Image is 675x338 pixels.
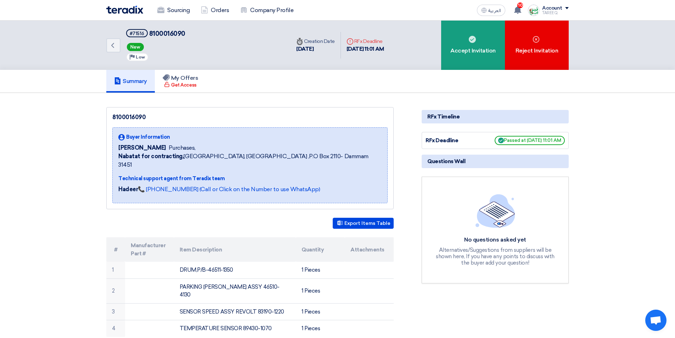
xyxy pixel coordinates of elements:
[347,38,384,45] div: RFx Deadline
[542,11,569,15] div: TAREEQ
[106,237,125,262] th: #
[130,31,144,36] div: #71516
[174,303,296,320] td: SENSOR SPEED ASSY REVOLT 83190-1220
[296,303,345,320] td: 1 Pieces
[114,78,147,85] h5: Summary
[296,237,345,262] th: Quantity
[333,218,394,229] button: Export Items Table
[296,45,335,53] div: [DATE]
[174,278,296,303] td: PARKING [PERSON_NAME] ASSY 46510-4130
[136,55,145,60] span: Low
[174,237,296,262] th: Item Description
[112,113,388,122] div: 8100016090
[528,5,539,16] img: Screenshot___1727703618088.png
[155,70,206,93] a: My Offers Get Access
[164,82,196,89] div: Get Access
[517,2,523,8] span: 10
[118,175,382,182] div: Technical support agent from Teradix team
[169,144,196,152] span: Purchases,
[347,45,384,53] div: [DATE] 11:01 AM
[126,29,185,38] h5: 8100016090
[106,303,125,320] td: 3
[296,320,345,337] td: 1 Pieces
[435,247,556,266] div: Alternatives/Suggestions from suppliers will be shown here, If you have any points to discuss wit...
[488,8,501,13] span: العربية
[118,152,382,169] span: [GEOGRAPHIC_DATA], [GEOGRAPHIC_DATA] ,P.O Box 2110- Dammam 31451
[542,5,562,11] div: Account
[138,186,320,193] a: 📞 [PHONE_NUMBER] (Call or Click on the Number to use WhatsApp)
[106,262,125,278] td: 1
[106,6,143,14] img: Teradix logo
[163,74,198,82] h5: My Offers
[118,186,138,193] strong: Hadeer
[426,137,479,145] div: RFx Deadline
[296,278,345,303] td: 1 Pieces
[235,2,299,18] a: Company Profile
[345,237,394,262] th: Attachments
[645,310,666,331] div: Open chat
[174,262,296,278] td: DRUM,P/B-46511-1350
[152,2,195,18] a: Sourcing
[126,133,170,141] span: Buyer Information
[118,144,166,152] span: [PERSON_NAME]
[476,194,515,227] img: empty_state_list.svg
[296,38,335,45] div: Creation Date
[505,21,569,70] div: Reject Invitation
[174,320,296,337] td: TEMPERATURE SENSOR 89430-1070
[195,2,235,18] a: Orders
[435,236,556,244] div: No questions asked yet
[106,70,155,93] a: Summary
[427,157,465,165] span: Questions Wall
[149,30,185,38] span: 8100016090
[106,278,125,303] td: 2
[296,262,345,278] td: 1 Pieces
[127,43,144,51] span: New
[118,153,184,160] b: Nabatat for contracting,
[422,110,569,123] div: RFx Timeline
[125,237,174,262] th: Manufacturer Part #
[441,21,505,70] div: Accept Invitation
[106,320,125,337] td: 4
[495,136,565,145] span: Passed at [DATE] 11:01 AM
[477,5,505,16] button: العربية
